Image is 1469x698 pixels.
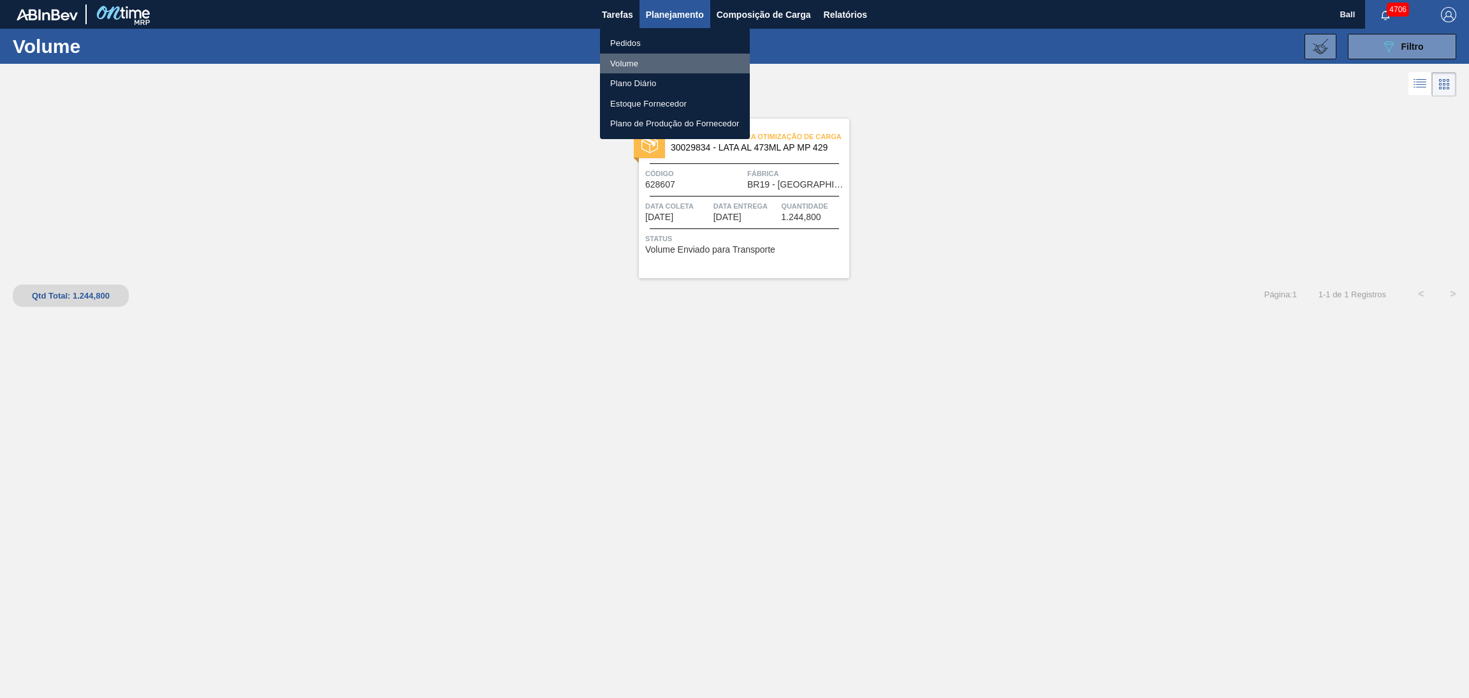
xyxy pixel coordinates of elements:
a: Estoque Fornecedor [600,94,750,114]
a: Plano de Produção do Fornecedor [600,114,750,134]
a: Volume [600,54,750,74]
a: Pedidos [600,33,750,54]
a: Plano Diário [600,73,750,94]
